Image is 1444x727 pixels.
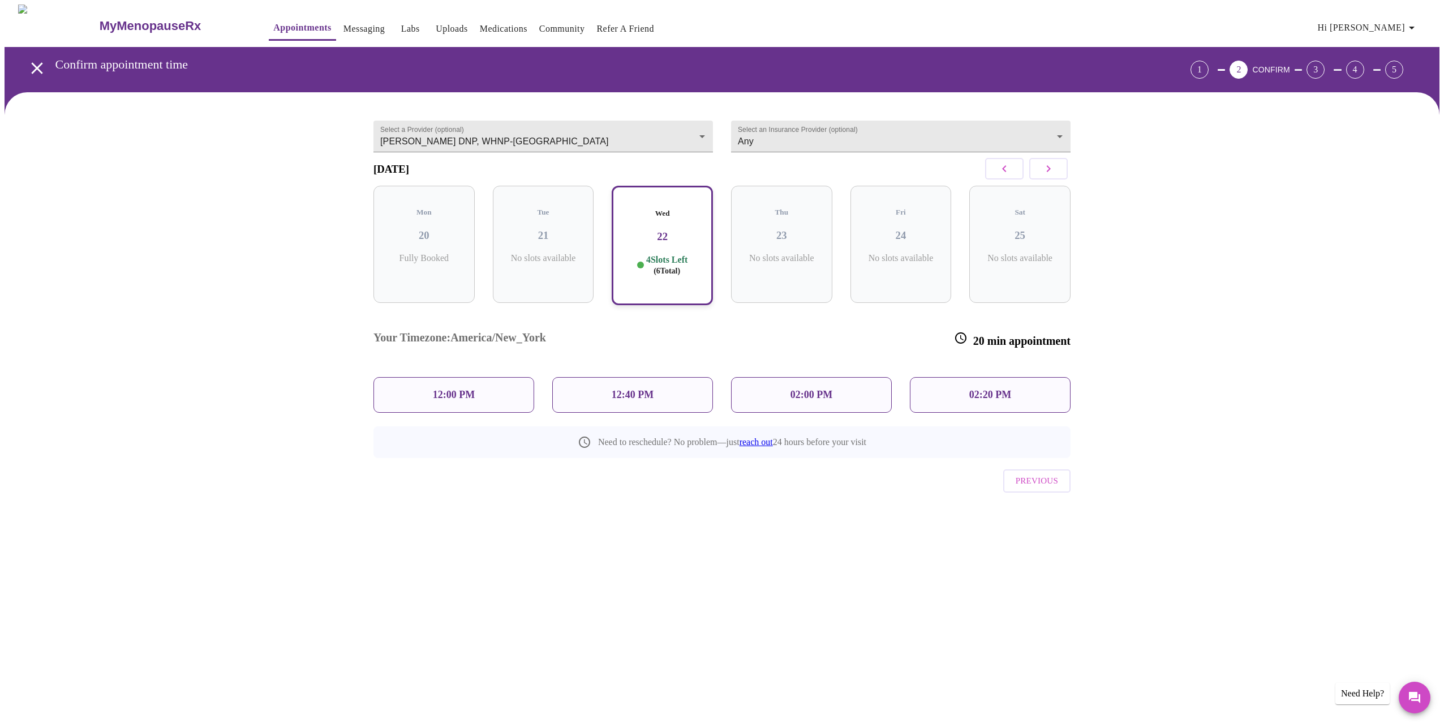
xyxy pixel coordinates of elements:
[1335,683,1390,704] div: Need Help?
[20,52,54,85] button: open drawer
[1346,61,1364,79] div: 4
[373,163,409,176] h3: [DATE]
[1318,20,1419,36] span: Hi [PERSON_NAME]
[622,209,703,218] h5: Wed
[392,18,428,40] button: Labs
[859,229,943,242] h3: 24
[790,389,832,401] p: 02:00 PM
[1399,682,1430,713] button: Messages
[383,208,466,217] h5: Mon
[269,16,336,41] button: Appointments
[1307,61,1325,79] div: 3
[740,437,773,447] a: reach out
[535,18,590,40] button: Community
[480,21,527,37] a: Medications
[859,208,943,217] h5: Fri
[596,21,654,37] a: Refer a Friend
[740,208,823,217] h5: Thu
[1252,65,1290,74] span: CONFIRM
[55,57,1128,72] h3: Confirm appointment time
[502,208,585,217] h5: Tue
[433,389,475,401] p: 12:00 PM
[978,229,1061,242] h3: 25
[1016,473,1058,488] span: Previous
[654,267,680,275] span: ( 6 Total)
[339,18,389,40] button: Messaging
[431,18,472,40] button: Uploads
[978,253,1061,263] p: No slots available
[18,5,98,47] img: MyMenopauseRx Logo
[502,253,585,263] p: No slots available
[622,230,703,243] h3: 22
[598,437,866,447] p: Need to reschedule? No problem—just 24 hours before your visit
[383,253,466,263] p: Fully Booked
[502,229,585,242] h3: 21
[383,229,466,242] h3: 20
[273,20,331,36] a: Appointments
[1313,16,1423,39] button: Hi [PERSON_NAME]
[539,21,585,37] a: Community
[969,389,1011,401] p: 02:20 PM
[343,21,385,37] a: Messaging
[954,331,1071,348] h3: 20 min appointment
[612,389,654,401] p: 12:40 PM
[978,208,1061,217] h5: Sat
[373,121,713,152] div: [PERSON_NAME] DNP, WHNP-[GEOGRAPHIC_DATA]
[646,254,687,276] p: 4 Slots Left
[740,229,823,242] h3: 23
[1191,61,1209,79] div: 1
[401,21,420,37] a: Labs
[100,19,201,33] h3: MyMenopauseRx
[98,6,246,46] a: MyMenopauseRx
[1230,61,1248,79] div: 2
[475,18,532,40] button: Medications
[1385,61,1403,79] div: 5
[592,18,659,40] button: Refer a Friend
[859,253,943,263] p: No slots available
[436,21,468,37] a: Uploads
[1003,469,1071,492] button: Previous
[731,121,1071,152] div: Any
[740,253,823,263] p: No slots available
[373,331,546,348] h3: Your Timezone: America/New_York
